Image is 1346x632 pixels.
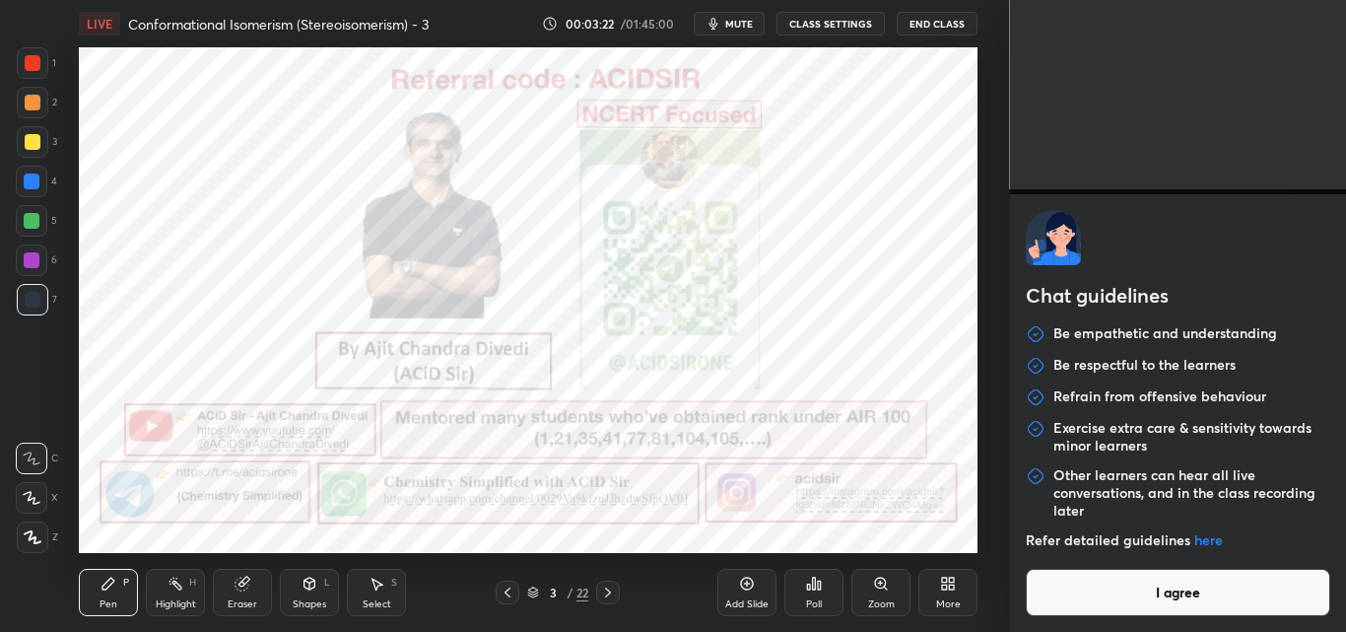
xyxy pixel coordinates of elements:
div: 4 [16,166,57,197]
div: 3 [543,587,563,598]
div: 7 [17,284,57,316]
div: 6 [16,245,57,276]
div: 1 [17,47,56,79]
div: Z [17,522,58,553]
div: 22 [576,584,588,601]
p: Other learners can hear all live conversations, and in the class recording later [1053,466,1331,520]
div: Select [363,599,391,609]
p: Refer detailed guidelines [1026,531,1331,549]
div: Eraser [228,599,257,609]
h2: Chat guidelines [1026,281,1331,315]
div: Shapes [293,599,326,609]
span: mute [725,17,753,31]
p: Be respectful to the learners [1053,356,1236,376]
div: P [123,578,129,588]
button: I agree [1026,569,1331,616]
p: Be empathetic and understanding [1053,324,1277,344]
div: X [16,482,58,514]
p: Exercise extra care & sensitivity towards minor learners [1053,419,1331,455]
div: L [324,578,330,588]
div: Pen [100,599,117,609]
div: More [936,599,961,609]
h4: Conformational Isomerism (Stereoisomerism) - 3 [128,15,429,34]
button: End Class [897,12,977,35]
a: here [1194,530,1223,549]
button: mute [694,12,765,35]
div: LIVE [79,12,120,35]
button: CLASS SETTINGS [776,12,885,35]
div: / [567,587,572,598]
div: 5 [16,205,57,237]
div: Zoom [868,599,895,609]
div: Poll [806,599,822,609]
div: 2 [17,87,57,118]
div: C [16,443,58,474]
div: Highlight [156,599,196,609]
p: Refrain from offensive behaviour [1053,387,1266,407]
div: Add Slide [725,599,769,609]
div: S [391,578,397,588]
div: H [189,578,196,588]
div: 3 [17,126,57,158]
